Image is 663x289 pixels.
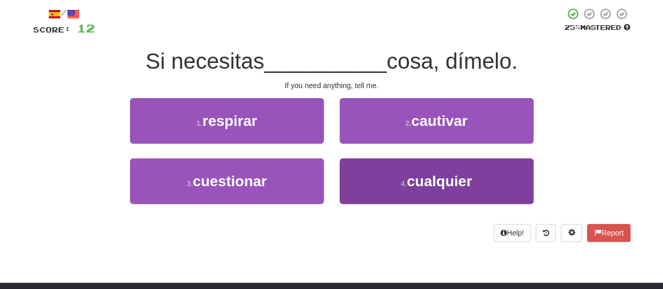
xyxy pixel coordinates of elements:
small: 3 . [187,179,193,188]
span: 25 % [564,23,580,31]
span: respirar [202,113,257,129]
span: cualquier [407,173,472,189]
div: Mastered [564,23,631,33]
small: 4 . [400,179,407,188]
span: Score: [33,25,71,34]
button: Round history (alt+y) [536,224,556,242]
button: 3.cuestionar [130,158,324,204]
button: Report [587,224,630,242]
button: 4.cualquier [340,158,534,204]
span: cosa, dímelo. [387,49,518,73]
div: If you need anything, tell me. [33,80,631,91]
button: 1.respirar [130,98,324,144]
button: 2.cautivar [340,98,534,144]
span: Si necesitas [146,49,264,73]
span: cuestionar [193,173,267,189]
span: cautivar [411,113,468,129]
span: __________ [264,49,387,73]
span: 12 [77,22,95,35]
button: Help! [494,224,531,242]
small: 2 . [405,119,411,127]
div: / [33,7,95,20]
small: 1 . [197,119,203,127]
